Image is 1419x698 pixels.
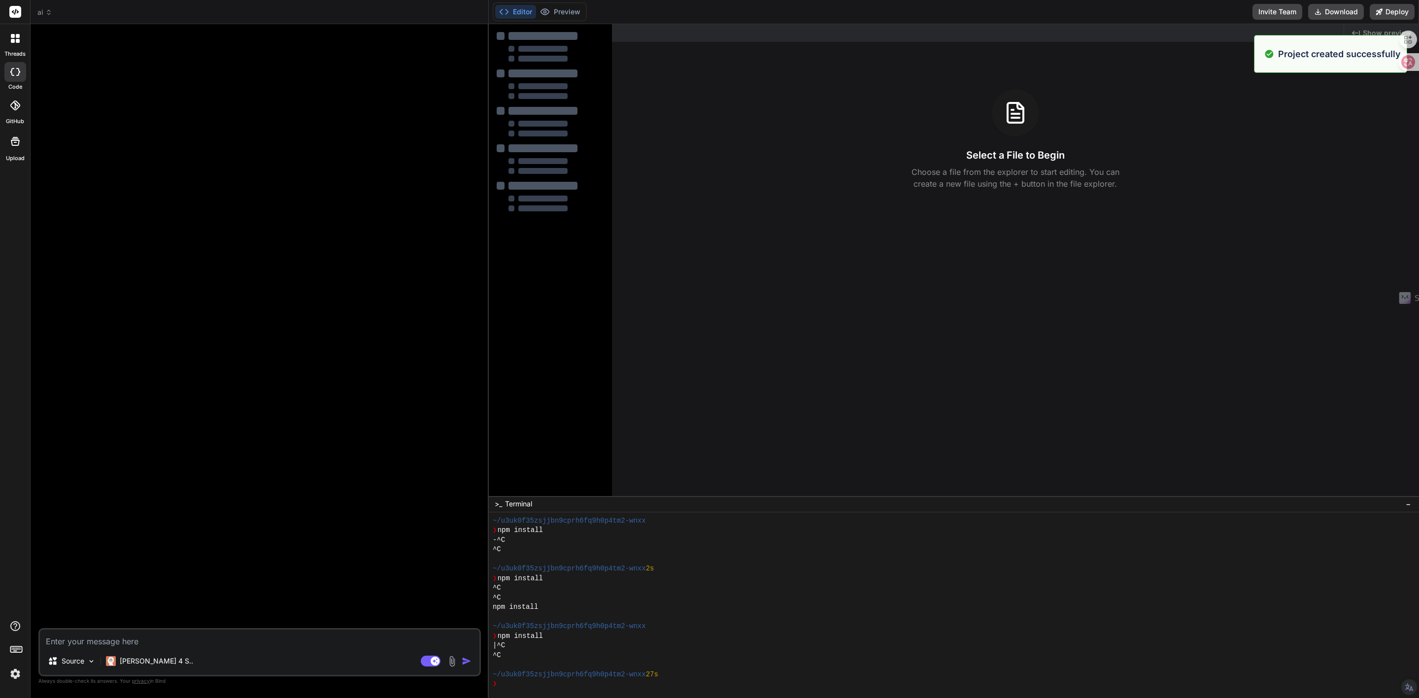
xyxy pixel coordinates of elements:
[493,583,501,593] span: ^C
[1363,28,1411,38] span: Show preview
[905,166,1126,190] p: Choose a file from the explorer to start editing. You can create a new file using the + button in...
[493,593,501,603] span: ^C
[493,516,646,526] span: ~/u3uk0f35zsjjbn9cprh6fq9h0p4tm2-wnxx
[1252,4,1302,20] button: Invite Team
[1370,4,1415,20] button: Deploy
[1264,47,1274,61] img: alert
[1308,4,1364,20] button: Download
[495,5,536,19] button: Editor
[646,564,654,574] span: 2s
[498,574,543,584] span: npm install
[120,656,193,666] p: [PERSON_NAME] 4 S..
[498,526,543,535] span: npm install
[493,632,498,641] span: ❯
[493,574,498,584] span: ❯
[493,526,498,535] span: ❯
[8,83,22,91] label: code
[6,154,25,163] label: Upload
[493,545,501,555] span: ^C
[446,656,458,667] img: attachment
[493,602,538,612] span: npm install
[132,678,150,684] span: privacy
[1404,496,1413,512] button: −
[493,622,646,632] span: ~/u3uk0f35zsjjbn9cprh6fq9h0p4tm2-wnxx
[462,656,472,666] img: icon
[646,670,658,680] span: 27s
[37,7,52,17] span: ai
[7,665,24,682] img: settings
[106,656,116,666] img: Claude 4 Sonnet
[493,564,646,574] span: ~/u3uk0f35zsjjbn9cprh6fq9h0p4tm2-wnxx
[495,499,502,509] span: >_
[4,50,26,58] label: threads
[62,656,84,666] p: Source
[6,117,24,126] label: GitHub
[1406,499,1411,509] span: −
[493,641,505,651] span: |^C
[966,148,1065,162] h3: Select a File to Begin
[498,632,543,641] span: npm install
[87,657,96,665] img: Pick Models
[493,535,505,545] span: -^C
[493,670,646,680] span: ~/u3uk0f35zsjjbn9cprh6fq9h0p4tm2-wnxx
[38,676,481,686] p: Always double-check its answers. Your in Bind
[493,651,501,661] span: ^C
[505,499,532,509] span: Terminal
[536,5,584,19] button: Preview
[1278,47,1401,61] p: Project created successfully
